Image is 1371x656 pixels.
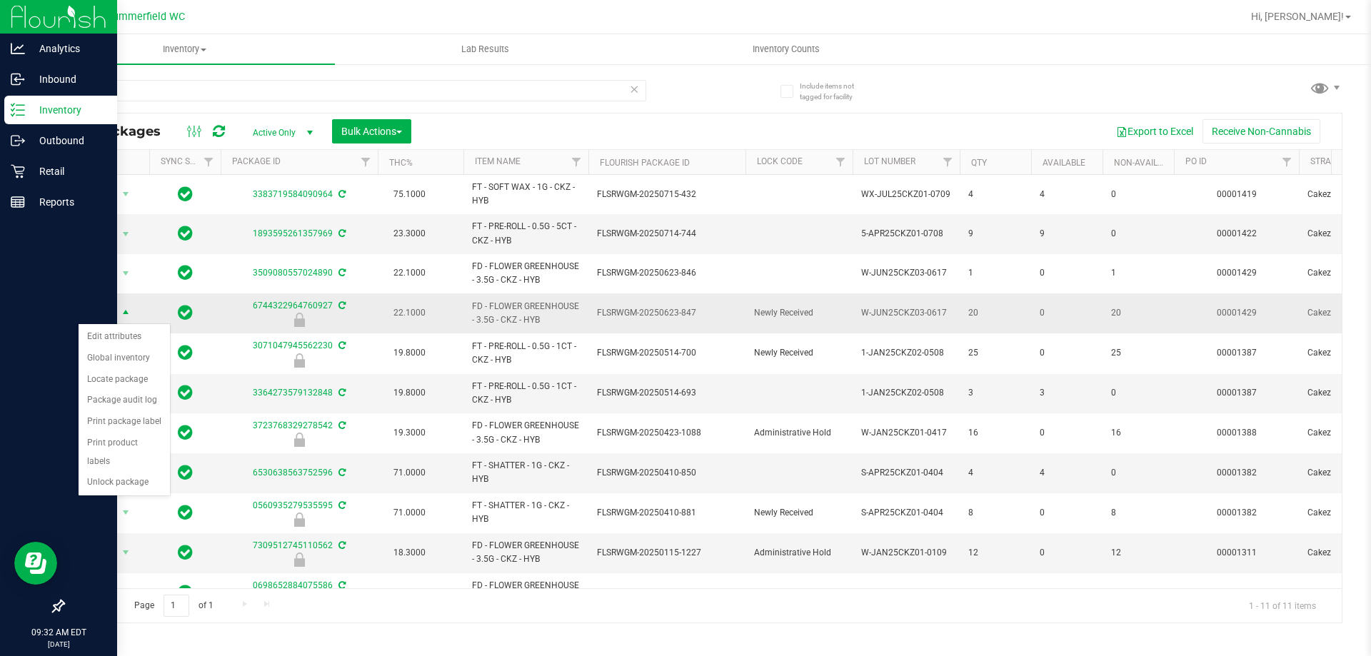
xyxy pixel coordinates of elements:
[861,346,951,360] span: 1-JAN25CKZ02-0508
[1040,227,1094,241] span: 9
[472,260,580,287] span: FD - FLOWER GREENHOUSE - 3.5G - CKZ - HYB
[178,543,193,562] span: In Sync
[861,266,951,280] span: W-JUN25CKZ03-0617
[178,223,193,243] span: In Sync
[472,499,580,526] span: FT - SHATTER - 1G - CKZ - HYB
[178,463,193,483] span: In Sync
[597,188,737,201] span: FLSRWGM-20250715-432
[629,80,639,99] span: Clear
[117,583,135,603] span: select
[386,303,433,323] span: 22.1000
[161,156,216,166] a: Sync Status
[336,420,346,430] span: Sync from Compliance System
[253,189,333,199] a: 3383719584090964
[178,503,193,523] span: In Sync
[253,580,333,590] a: 0698652884075586
[968,346,1023,360] span: 25
[25,193,111,211] p: Reports
[597,426,737,440] span: FLSRWGM-20250423-1088
[597,306,737,320] span: FLSRWGM-20250623-847
[79,411,170,433] li: Print package label
[1040,426,1094,440] span: 0
[14,542,57,585] iframe: Resource center
[178,383,193,403] span: In Sync
[219,353,380,368] div: Newly Received
[1040,466,1094,480] span: 4
[442,43,528,56] span: Lab Results
[1040,266,1094,280] span: 0
[11,195,25,209] inline-svg: Reports
[6,639,111,650] p: [DATE]
[253,268,333,278] a: 3509080557024890
[336,340,346,350] span: Sync from Compliance System
[1040,346,1094,360] span: 0
[1040,506,1094,520] span: 0
[597,466,737,480] span: FLSRWGM-20250410-850
[1107,119,1202,143] button: Export to Excel
[389,158,413,168] a: THC%
[79,369,170,390] li: Locate package
[472,181,580,208] span: FT - SOFT WAX - 1G - CKZ - HYB
[253,540,333,550] a: 7309512745110562
[197,150,221,174] a: Filter
[1111,586,1165,600] span: 1
[178,582,193,602] span: In Sync
[178,343,193,363] span: In Sync
[472,220,580,247] span: FT - PRE-ROLL - 0.5G - 5CT - CKZ - HYB
[79,390,170,411] li: Package audit log
[253,301,333,311] a: 6744322964760927
[336,500,346,510] span: Sync from Compliance System
[34,43,335,56] span: Inventory
[11,164,25,178] inline-svg: Retail
[1217,508,1257,518] a: 00001382
[733,43,839,56] span: Inventory Counts
[178,423,193,443] span: In Sync
[754,506,844,520] span: Newly Received
[386,343,433,363] span: 19.8000
[1217,189,1257,199] a: 00001419
[335,34,636,64] a: Lab Results
[386,383,433,403] span: 19.8000
[253,468,333,478] a: 6530638563752596
[1217,428,1257,438] a: 00001388
[864,156,915,166] a: Lot Number
[178,184,193,204] span: In Sync
[79,348,170,369] li: Global inventory
[164,595,189,617] input: 1
[1040,546,1094,560] span: 0
[219,433,380,447] div: Administrative Hold
[386,263,433,283] span: 22.1000
[1111,506,1165,520] span: 8
[253,500,333,510] a: 0560935279535595
[178,263,193,283] span: In Sync
[968,586,1023,600] span: 1
[336,580,346,590] span: Sync from Compliance System
[968,546,1023,560] span: 12
[1217,308,1257,318] a: 00001429
[754,306,844,320] span: Newly Received
[11,133,25,148] inline-svg: Outbound
[861,306,951,320] span: W-JUN25CKZ03-0617
[336,468,346,478] span: Sync from Compliance System
[253,420,333,430] a: 3723768329278542
[472,380,580,407] span: FT - PRE-ROLL - 0.5G - 1CT - CKZ - HYB
[1111,346,1165,360] span: 25
[1040,188,1094,201] span: 4
[1043,158,1085,168] a: Available
[117,303,135,323] span: select
[25,71,111,88] p: Inbound
[1111,466,1165,480] span: 0
[219,313,380,327] div: Newly Received
[1217,468,1257,478] a: 00001382
[117,184,135,204] span: select
[336,268,346,278] span: Sync from Compliance System
[117,263,135,283] span: select
[472,539,580,566] span: FD - FLOWER GREENHOUSE - 3.5G - CKZ - HYB
[25,163,111,180] p: Retail
[122,595,225,617] span: Page of 1
[861,506,951,520] span: S-APR25CKZ01-0404
[336,189,346,199] span: Sync from Compliance System
[968,426,1023,440] span: 16
[968,506,1023,520] span: 8
[117,224,135,244] span: select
